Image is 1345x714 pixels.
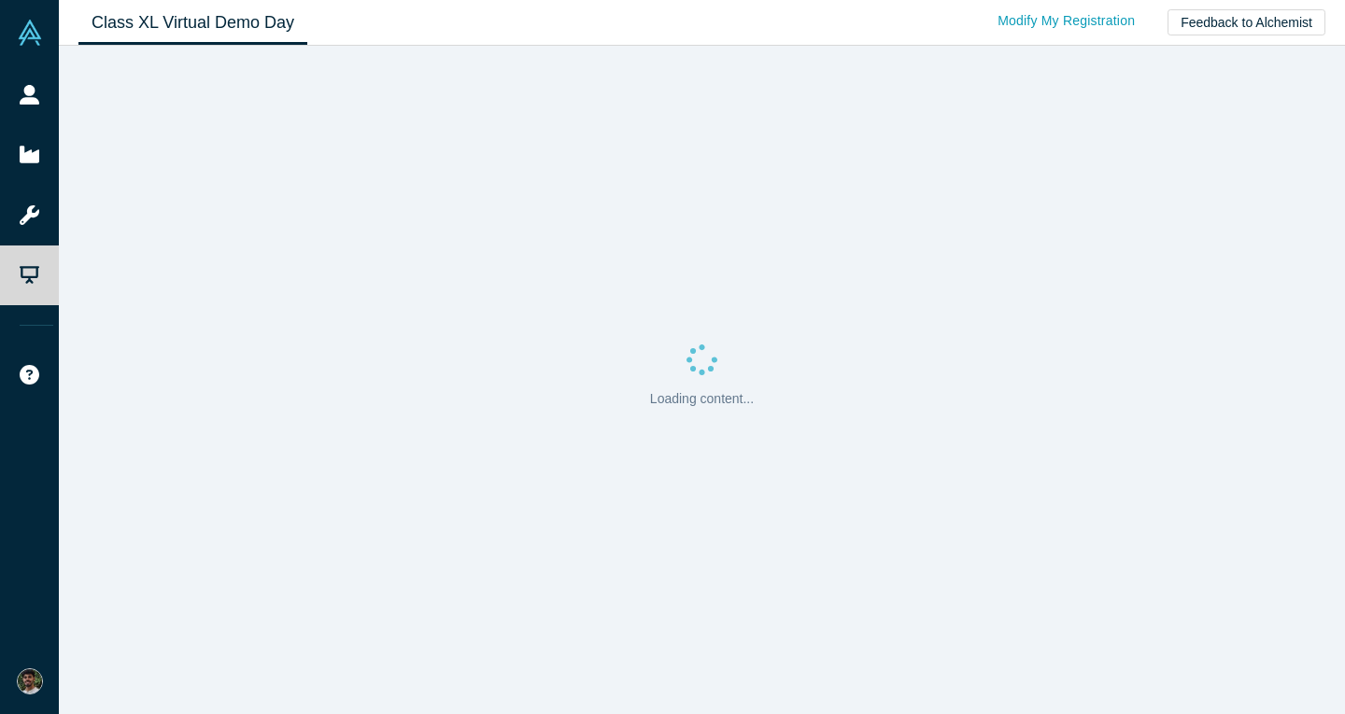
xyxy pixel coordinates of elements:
[978,5,1154,37] a: Modify My Registration
[650,389,754,409] p: Loading content...
[17,668,43,694] img: Mahir Karuthone's Account
[78,1,307,45] a: Class XL Virtual Demo Day
[1168,9,1325,35] button: Feedback to Alchemist
[17,20,43,46] img: Alchemist Vault Logo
